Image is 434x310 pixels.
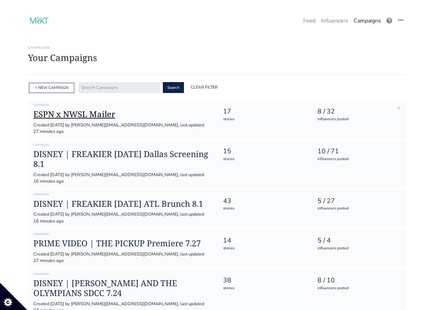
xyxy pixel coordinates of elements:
[223,156,306,162] div: stories
[33,273,212,276] h6: Campaign
[317,276,400,285] div: 8 / 10
[317,206,400,212] div: influencers posted
[223,196,306,206] div: 43
[33,233,212,236] h6: Campaign
[28,15,49,27] img: 17:23:10_1694020990
[317,146,400,156] div: 10 / 71
[33,193,212,196] h6: Campaign
[223,276,306,285] div: 38
[223,107,306,117] div: 17
[33,199,212,209] a: DISNEY | FREAKIER [DATE] ATL Brunch 8.1
[33,143,212,147] h6: Campaign
[318,14,351,28] a: Influencers
[33,172,212,185] div: Created [DATE] by [PERSON_NAME][EMAIL_ADDRESS][DOMAIN_NAME], last updated 16 minutes ago
[351,14,384,28] a: Campaigns
[35,85,68,90] a: + NEW CAMPAIGN
[33,211,212,224] div: Created [DATE] by [PERSON_NAME][EMAIL_ADDRESS][DOMAIN_NAME], last updated 16 minutes ago
[28,52,406,63] h1: Your Campaigns
[33,109,212,119] a: ESPN x NWSL Mailer
[28,46,406,50] h6: Campaigns
[187,82,222,93] a: Clear Filter
[33,149,212,169] a: DISNEY | FREAKIER [DATE] Dallas Screening 8.1
[397,104,401,111] a: ×
[317,246,400,251] div: influencers posted
[33,251,212,264] div: Created [DATE] by [PERSON_NAME][EMAIL_ADDRESS][DOMAIN_NAME], last updated 27 minutes ago
[33,104,212,107] h6: Campaign
[163,82,184,93] button: Search
[300,14,318,28] a: Feed
[317,196,400,206] div: 5 / 27
[317,107,400,117] div: 8 / 32
[317,285,400,291] div: influencers posted
[33,238,212,248] a: PRIME VIDEO | THE PICKUP Premiere 7.27
[223,146,306,156] div: 15
[317,117,400,122] div: influencers posted
[317,156,400,162] div: influencers posted
[223,285,306,291] div: stories
[223,246,306,251] div: stories
[223,236,306,246] div: 14
[317,236,400,246] div: 5 / 4
[223,206,306,212] div: stories
[33,122,212,135] div: Created [DATE] by [PERSON_NAME][EMAIL_ADDRESS][DOMAIN_NAME], last updated 27 minutes ago
[33,278,212,298] a: DISNEY | [PERSON_NAME] AND THE OLYMPIANS SDCC 7.24
[223,117,306,122] div: stories
[78,82,160,93] input: Search Campaigns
